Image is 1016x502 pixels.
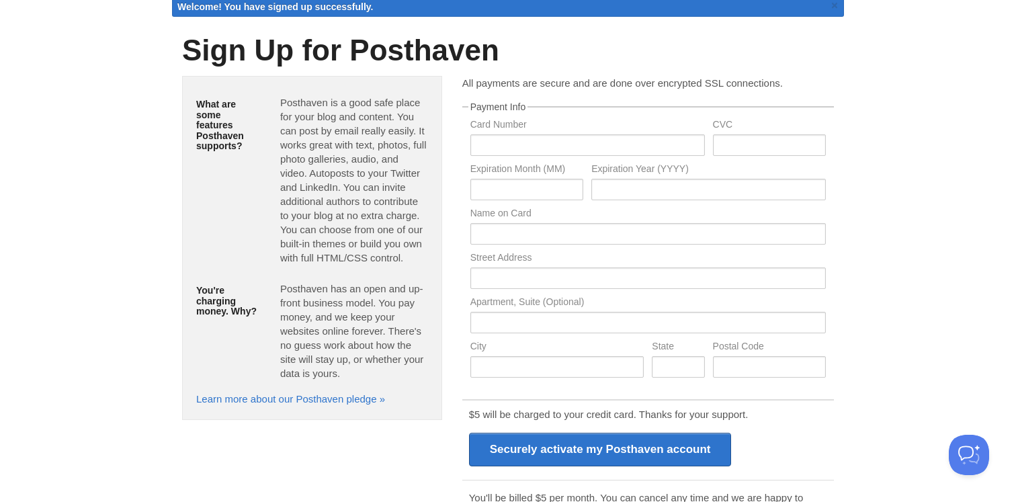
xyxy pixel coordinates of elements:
[196,99,260,151] h5: What are some features Posthaven supports?
[469,407,827,421] p: $5 will be charged to your credit card. Thanks for your support.
[469,433,732,466] input: Securely activate my Posthaven account
[182,34,834,67] h1: Sign Up for Posthaven
[196,393,385,405] a: Learn more about our Posthaven pledge »
[196,286,260,317] h5: You're charging money. Why?
[470,253,826,265] label: Street Address
[470,120,705,132] label: Card Number
[468,102,528,112] legend: Payment Info
[470,208,826,221] label: Name on Card
[470,341,644,354] label: City
[280,95,428,265] p: Posthaven is a good safe place for your blog and content. You can post by email really easily. It...
[591,164,826,177] label: Expiration Year (YYYY)
[470,297,826,310] label: Apartment, Suite (Optional)
[652,341,704,354] label: State
[713,120,826,132] label: CVC
[462,76,834,90] p: All payments are secure and are done over encrypted SSL connections.
[949,435,989,475] iframe: Help Scout Beacon - Open
[713,341,826,354] label: Postal Code
[280,282,428,380] p: Posthaven has an open and up-front business model. You pay money, and we keep your websites onlin...
[177,1,374,12] span: Welcome! You have signed up successfully.
[470,164,583,177] label: Expiration Month (MM)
